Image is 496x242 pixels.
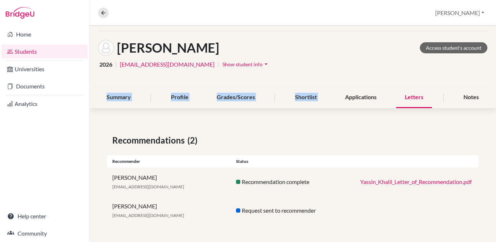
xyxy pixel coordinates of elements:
[1,209,88,223] a: Help center
[222,59,270,70] button: Show student infoarrow_drop_down
[115,60,117,69] span: |
[337,87,385,108] div: Applications
[231,158,354,165] div: Status
[107,202,231,219] div: [PERSON_NAME]
[455,87,487,108] div: Notes
[107,158,231,165] div: Recommender
[120,60,215,69] a: [EMAIL_ADDRESS][DOMAIN_NAME]
[162,87,197,108] div: Profile
[112,184,184,189] span: [EMAIL_ADDRESS][DOMAIN_NAME]
[1,27,88,42] a: Home
[98,40,114,56] img: Yassin Khalil's avatar
[208,87,264,108] div: Grades/Scores
[1,62,88,76] a: Universities
[222,61,262,67] span: Show student info
[107,173,231,190] div: [PERSON_NAME]
[99,60,112,69] span: 2026
[420,42,487,53] a: Access student's account
[396,87,432,108] div: Letters
[112,213,184,218] span: [EMAIL_ADDRESS][DOMAIN_NAME]
[231,206,354,215] div: Request sent to recommender
[112,134,187,147] span: Recommendations
[98,87,139,108] div: Summary
[6,7,34,19] img: Bridge-U
[1,44,88,59] a: Students
[231,178,354,186] div: Recommendation complete
[1,226,88,241] a: Community
[1,79,88,93] a: Documents
[432,6,487,20] button: [PERSON_NAME]
[1,97,88,111] a: Analytics
[360,178,472,185] a: Yassin_Khalil_Letter_of_Recommendation.pdf
[262,60,270,68] i: arrow_drop_down
[286,87,325,108] div: Shortlist
[217,60,219,69] span: |
[117,40,219,55] h1: [PERSON_NAME]
[187,134,200,147] span: (2)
